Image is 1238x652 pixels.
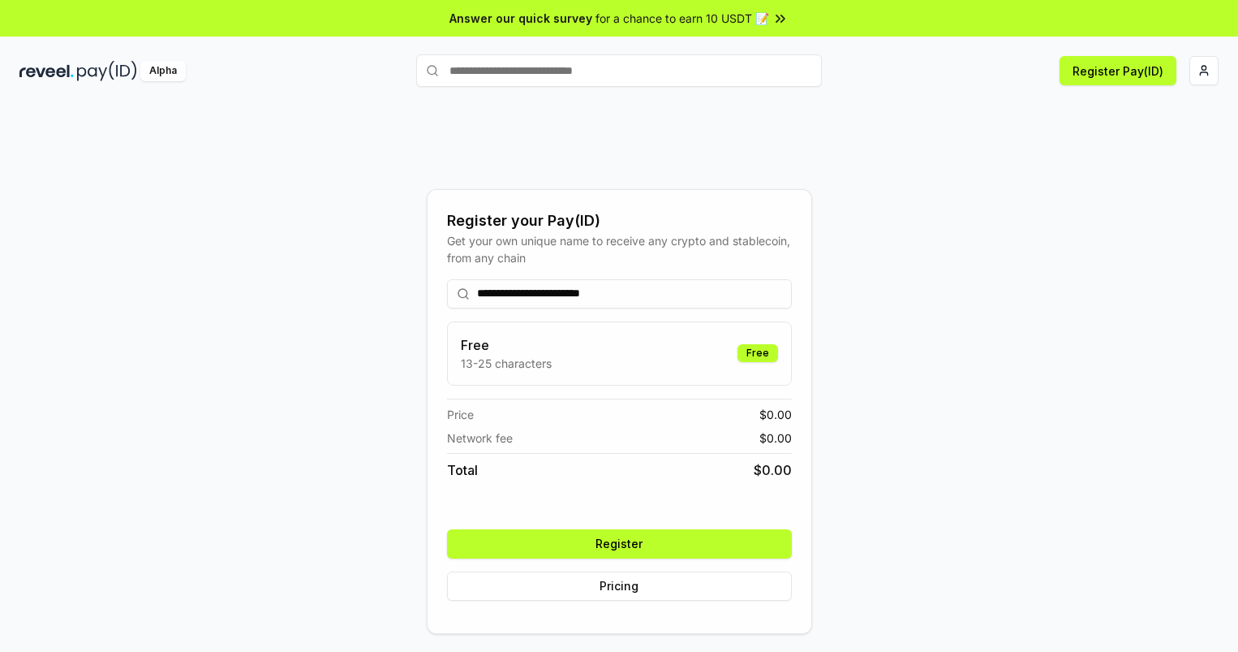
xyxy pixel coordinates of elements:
[447,529,792,559] button: Register
[140,61,186,81] div: Alpha
[19,61,74,81] img: reveel_dark
[754,460,792,480] span: $ 0.00
[447,460,478,480] span: Total
[461,335,552,355] h3: Free
[447,572,792,601] button: Pricing
[447,209,792,232] div: Register your Pay(ID)
[461,355,552,372] p: 13-25 characters
[595,10,769,27] span: for a chance to earn 10 USDT 📝
[449,10,592,27] span: Answer our quick survey
[77,61,137,81] img: pay_id
[447,406,474,423] span: Price
[737,344,778,362] div: Free
[447,430,513,447] span: Network fee
[1060,56,1176,85] button: Register Pay(ID)
[447,232,792,266] div: Get your own unique name to receive any crypto and stablecoin, from any chain
[759,430,792,447] span: $ 0.00
[759,406,792,423] span: $ 0.00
